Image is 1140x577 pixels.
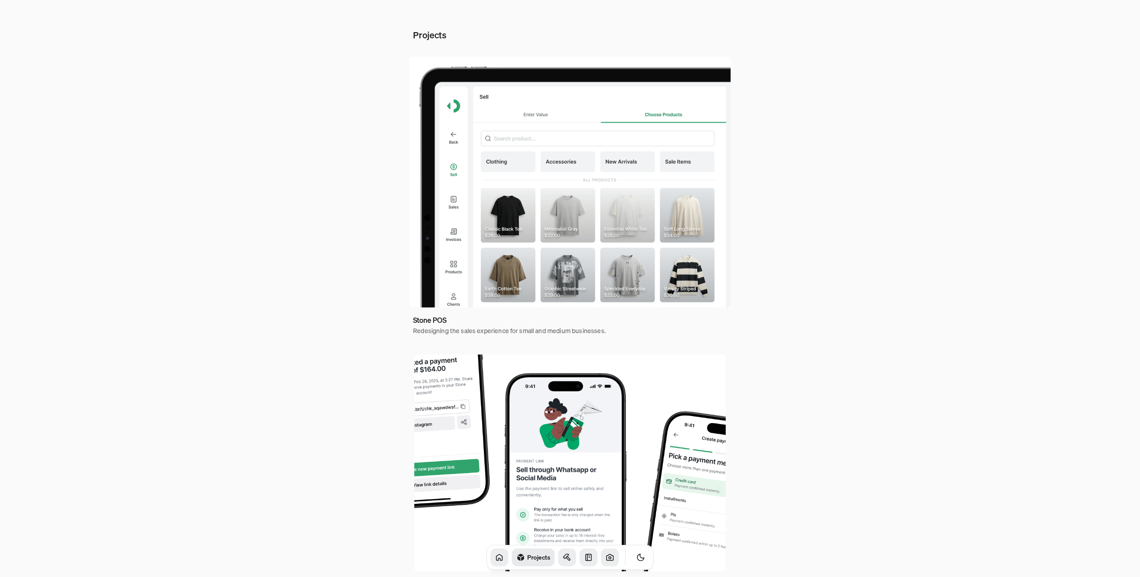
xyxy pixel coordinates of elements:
button: Toggle Theme [632,548,650,566]
a: Stone POSRedesigning the sales experience for small and medium businesses. [409,311,609,339]
h2: Projects [413,29,446,42]
a: Projects [512,548,555,566]
h3: Stone POS [413,315,446,326]
h4: Redesigning the sales experience for small and medium businesses. [413,326,606,335]
h1: Projects [527,553,550,561]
